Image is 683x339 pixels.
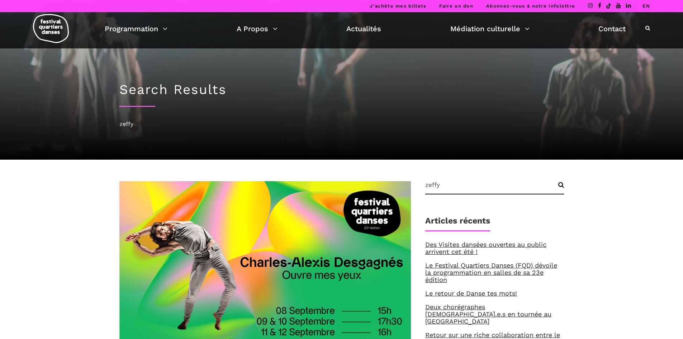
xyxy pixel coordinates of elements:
a: Deux chorégraphes [DEMOGRAPHIC_DATA].e.s en tournée au [GEOGRAPHIC_DATA] [425,303,551,325]
a: Programmation [105,23,167,35]
a: Abonnez-vous à notre infolettre [486,3,575,9]
input: Recherche... [425,181,564,194]
a: Le retour de Danse tes mots! [425,289,517,297]
a: Médiation culturelle [450,23,530,35]
a: J’achète mes billets [370,3,426,9]
h1: Articles récents [425,216,490,231]
a: Faire un don [439,3,473,9]
a: Contact [598,23,626,35]
a: A Propos [237,23,278,35]
a: Le Festival Quartiers Danses (FQD) dévoile la programmation en salles de sa 23e édition [425,262,557,283]
a: Des Visites dansées ouvertes au public arrivent cet été ! [425,241,546,255]
div: zeffy [119,119,564,129]
img: logo-fqd-med [33,14,69,43]
h3: Search Results [119,82,564,98]
a: EN [642,3,650,9]
a: Actualités [346,23,381,35]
